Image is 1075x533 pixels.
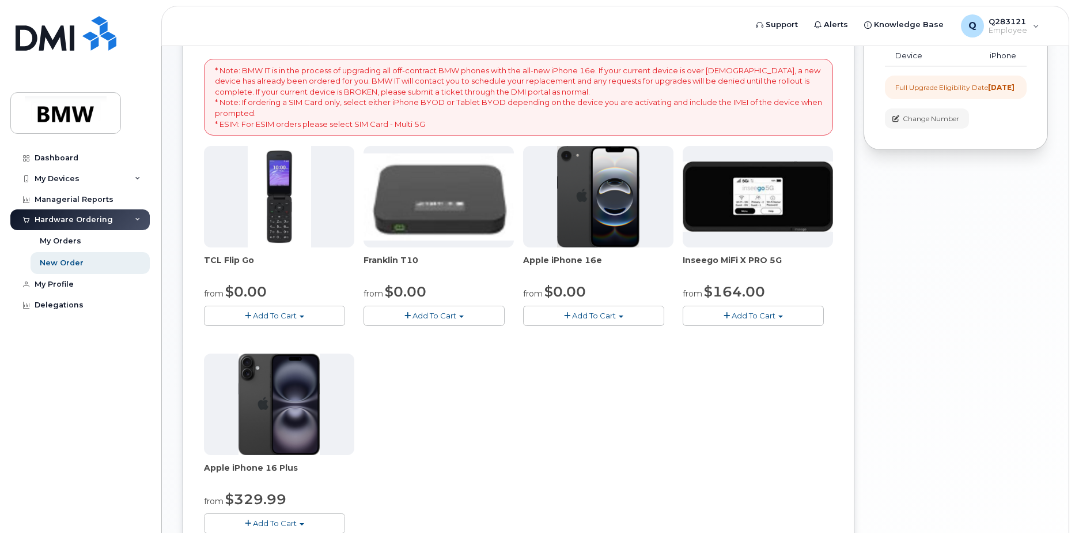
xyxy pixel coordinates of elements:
[903,114,959,124] span: Change Number
[1025,483,1066,524] iframe: Messenger Launcher
[968,19,976,33] span: Q
[806,13,856,36] a: Alerts
[572,311,616,320] span: Add To Cart
[704,283,765,300] span: $164.00
[683,288,702,299] small: from
[885,108,969,129] button: Change Number
[253,519,297,528] span: Add To Cart
[253,311,297,320] span: Add To Cart
[412,311,456,320] span: Add To Cart
[824,19,848,31] span: Alerts
[952,46,1027,66] td: iPhone
[557,146,640,247] img: iphone16e.png
[683,306,824,326] button: Add To Cart
[248,146,311,247] img: TCL_FLIP_MODE.jpg
[364,306,505,326] button: Add To Cart
[204,254,354,277] div: TCL Flip Go
[523,254,673,277] div: Apple iPhone 16e
[204,306,345,326] button: Add To Cart
[683,162,833,232] img: cut_small_inseego_5G.jpg
[989,17,1027,26] span: Q283121
[683,254,833,277] div: Inseego MiFi X PRO 5G
[885,46,952,66] td: Device
[988,83,1015,92] strong: [DATE]
[953,14,1047,37] div: Q283121
[895,82,1015,92] div: Full Upgrade Eligibility Date
[204,496,224,506] small: from
[204,288,224,299] small: from
[766,19,798,31] span: Support
[544,283,586,300] span: $0.00
[523,306,664,326] button: Add To Cart
[204,462,354,485] div: Apple iPhone 16 Plus
[364,153,514,241] img: t10.jpg
[225,283,267,300] span: $0.00
[856,13,952,36] a: Knowledge Base
[364,254,514,277] div: Franklin T10
[989,26,1027,35] span: Employee
[385,283,426,300] span: $0.00
[364,288,383,299] small: from
[874,19,944,31] span: Knowledge Base
[239,354,320,455] img: iphone_16_plus.png
[748,13,806,36] a: Support
[523,288,543,299] small: from
[225,491,286,508] span: $329.99
[732,311,775,320] span: Add To Cart
[215,65,822,129] p: * Note: BMW IT is in the process of upgrading all off-contract BMW phones with the all-new iPhone...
